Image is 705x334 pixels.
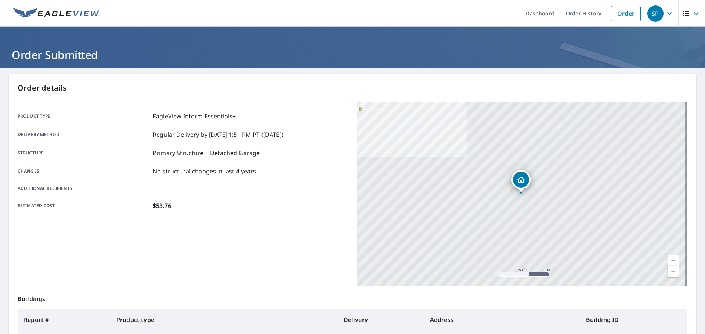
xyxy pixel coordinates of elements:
[18,130,150,139] p: Delivery method
[647,5,664,22] div: SP
[18,112,150,121] p: Product type
[424,309,580,330] th: Address
[9,47,696,62] h1: Order Submitted
[153,167,256,176] p: No structural changes in last 4 years
[153,112,236,121] p: EagleView Inform Essentials+
[18,286,687,309] p: Buildings
[13,8,100,19] img: EV Logo
[18,185,150,192] p: Additional recipients
[18,167,150,176] p: Changes
[18,148,150,157] p: Structure
[338,309,424,330] th: Delivery
[18,82,687,93] p: Order details
[580,309,687,330] th: Building ID
[153,130,283,139] p: Regular Delivery by [DATE] 1:51 PM PT ([DATE])
[611,6,641,21] a: Order
[668,266,679,277] a: Current Level 17, Zoom Out
[668,255,679,266] a: Current Level 17, Zoom In
[511,170,531,193] div: Dropped pin, building 1, Residential property, 1470 Park Blvd Camden, NJ 08103
[153,201,171,210] p: $53.76
[18,309,111,330] th: Report #
[18,201,150,210] p: Estimated cost
[111,309,338,330] th: Product type
[153,148,260,157] p: Primary Structure + Detached Garage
